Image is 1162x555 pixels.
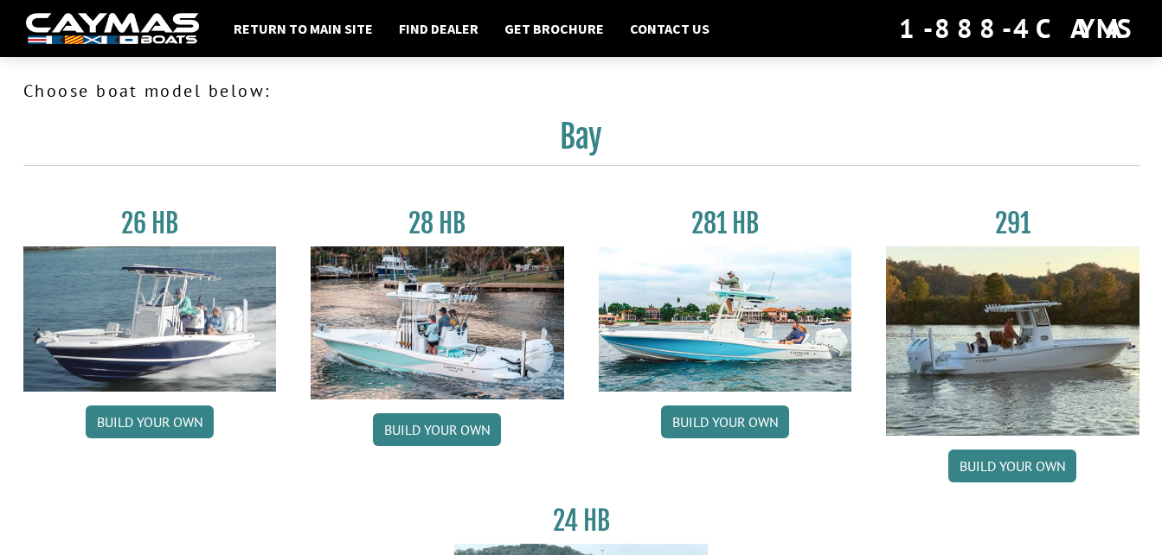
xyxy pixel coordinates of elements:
[390,17,487,40] a: Find Dealer
[454,505,708,537] h3: 24 HB
[599,207,852,239] h3: 281 HB
[23,78,1140,104] p: Choose boat model below:
[899,10,1136,48] div: 1-888-4CAYMAS
[311,246,564,399] img: 28_hb_thumbnail_for_caymas_connect.jpg
[23,246,277,392] img: 26_new_photo_resized.jpg
[661,405,789,438] a: Build your own
[23,118,1140,166] h2: Bay
[311,207,564,239] h3: 28 HB
[86,405,214,438] a: Build your own
[23,207,277,239] h3: 26 HB
[948,450,1076,482] a: Build your own
[621,17,718,40] a: Contact Us
[496,17,613,40] a: Get Brochure
[886,207,1140,239] h3: 291
[599,246,852,392] img: 28-hb-twin.jpg
[373,413,501,446] a: Build your own
[225,17,382,40] a: Return to main site
[886,246,1140,436] img: 291_Thumbnail.jpg
[26,13,199,45] img: white-logo-c9c8dbefe5ff5ceceb0f0178aa75bf4bb51f6bca0971e226c86eb53dfe498488.png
